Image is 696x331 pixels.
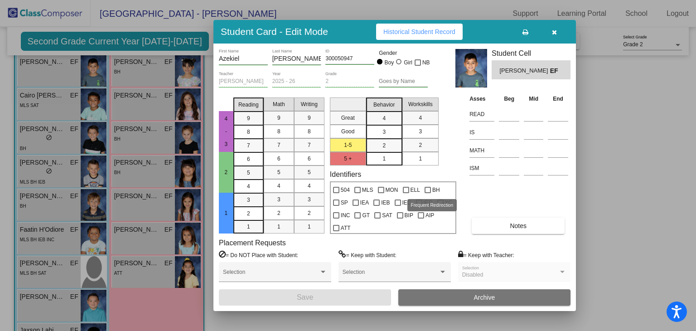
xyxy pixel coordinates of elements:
input: assessment [469,144,494,157]
span: 7 [277,141,280,149]
span: 8 [247,128,250,136]
span: 1 [277,223,280,231]
label: Identifiers [330,170,361,179]
span: AIP [425,210,434,221]
mat-label: Gender [379,49,428,57]
span: 8 [277,127,280,136]
button: Archive [398,289,570,306]
input: assessment [469,161,494,175]
span: [PERSON_NAME] [499,66,550,76]
input: assessment [469,126,494,139]
span: 9 [308,114,311,122]
button: Historical Student Record [376,24,463,40]
span: Historical Student Record [383,28,455,35]
th: Mid [522,94,546,104]
span: EF [550,66,563,76]
span: ATT [341,223,351,234]
span: 9 [247,114,250,122]
span: 4 - 3 [222,116,230,147]
input: year [272,78,321,85]
span: 6 [277,155,280,163]
th: Beg [497,94,522,104]
span: 4 [308,182,311,190]
span: 5 [308,168,311,176]
span: Archive [474,294,495,301]
span: IEA [360,197,369,208]
span: Writing [301,100,318,108]
span: 8 [308,127,311,136]
input: Enter ID [325,56,374,62]
span: 2 [419,141,422,149]
span: ELL [411,185,420,195]
span: 1 [247,223,250,231]
span: BH [432,185,440,195]
span: 4 [277,182,280,190]
span: IED [424,197,433,208]
span: 3 [247,196,250,204]
span: MLS [362,185,373,195]
span: Math [273,100,285,108]
span: INC [341,210,350,221]
span: 3 [382,128,386,136]
span: 4 [382,114,386,122]
div: Boy [384,58,394,67]
span: Workskills [408,100,433,108]
span: 2 [247,209,250,218]
span: 2 [277,209,280,217]
span: 7 [308,141,311,149]
button: Notes [472,218,565,234]
th: End [546,94,570,104]
input: assessment [469,107,494,121]
label: = Keep with Teacher: [458,250,514,259]
span: SAT [382,210,392,221]
span: 5 [247,169,250,177]
span: 2 [308,209,311,217]
span: IEB [381,197,390,208]
span: 3 [308,195,311,204]
span: Save [297,293,313,301]
span: 5 [277,168,280,176]
span: 2 [382,141,386,150]
span: NB [422,57,430,68]
label: = Keep with Student: [338,250,396,259]
input: goes by name [379,78,428,85]
button: Save [219,289,391,306]
span: Disabled [462,272,483,278]
span: GT [362,210,370,221]
span: 1 [419,155,422,163]
span: 2 [222,169,230,175]
span: 6 [308,155,311,163]
th: Asses [467,94,497,104]
span: XC [445,197,453,208]
span: Behavior [373,101,395,109]
span: 1 [382,155,386,163]
span: 9 [277,114,280,122]
span: 4 [247,182,250,190]
span: 1 [308,223,311,231]
input: teacher [219,78,268,85]
span: SP [341,197,348,208]
div: Girl [403,58,412,67]
label: = Do NOT Place with Student: [219,250,298,259]
span: Notes [510,222,527,229]
span: 6 [247,155,250,163]
h3: Student Card - Edit Mode [221,26,328,37]
h3: Student Cell [492,49,570,58]
span: 3 [419,127,422,136]
span: IEC [402,197,411,208]
span: 3 [277,195,280,204]
span: 7 [247,141,250,150]
span: 1 [222,210,230,216]
input: grade [325,78,374,85]
span: 4 [419,114,422,122]
span: BIP [405,210,413,221]
span: Reading [238,101,259,109]
span: 504 [341,185,350,195]
label: Placement Requests [219,239,286,247]
span: MON [386,185,398,195]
